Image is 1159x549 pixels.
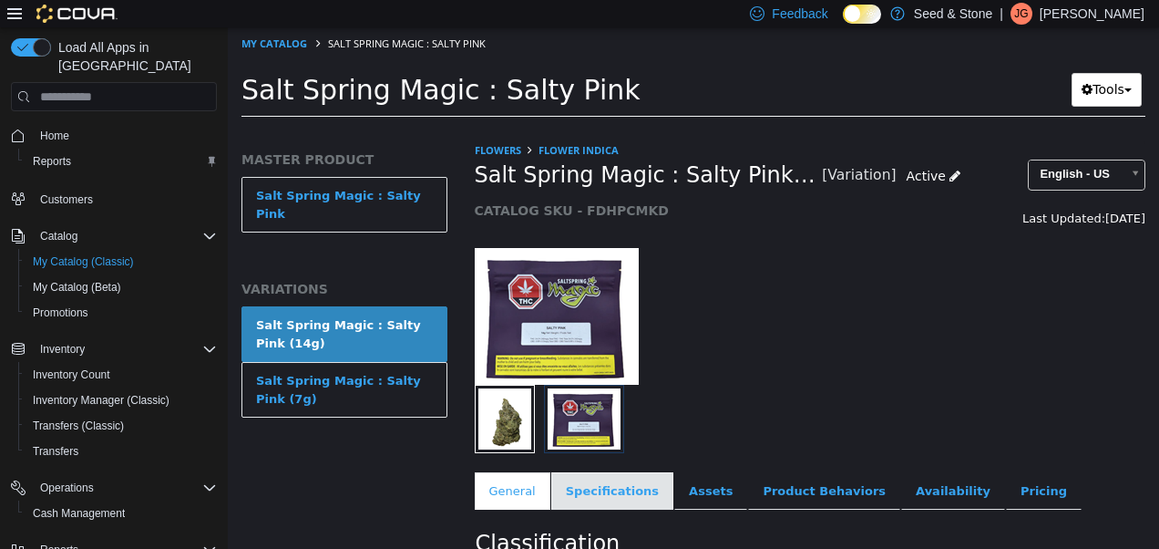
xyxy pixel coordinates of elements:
span: Dark Mode [843,24,844,25]
a: Product Behaviors [520,445,672,483]
span: Inventory [40,342,85,357]
button: Operations [4,475,224,501]
span: Inventory [33,338,217,360]
button: Promotions [18,300,224,326]
button: Home [4,122,224,149]
span: Transfers (Classic) [26,415,217,437]
button: Catalog [4,223,224,249]
span: Cash Management [26,502,217,524]
span: Customers [40,192,93,207]
span: Promotions [26,302,217,324]
span: Customers [33,187,217,210]
span: My Catalog (Classic) [26,251,217,273]
span: Inventory Count [26,364,217,386]
button: Inventory Count [18,362,224,388]
a: Flowers [247,116,293,129]
h5: VARIATIONS [14,254,220,270]
span: Inventory Count [33,368,110,382]
a: Specifications [323,445,446,483]
span: Reports [33,154,71,169]
p: Seed & Stone [914,3,992,25]
span: Salt Spring Magic : Salty Pink [14,47,413,78]
h2: Classification [248,502,918,531]
p: [PERSON_NAME] [1040,3,1144,25]
img: 150 [247,221,411,357]
a: Pricing [778,445,854,483]
span: Inventory Manager (Classic) [33,393,169,408]
span: Home [40,129,69,143]
button: Inventory Manager (Classic) [18,388,224,413]
span: Reports [26,150,217,172]
span: My Catalog (Beta) [33,280,121,295]
span: Inventory Manager (Classic) [26,389,217,411]
span: Load All Apps in [GEOGRAPHIC_DATA] [51,38,217,75]
a: Transfers (Classic) [26,415,131,437]
a: My Catalog [14,9,79,23]
button: Transfers (Classic) [18,413,224,439]
span: Catalog [33,225,217,247]
span: Home [33,124,217,147]
span: Feedback [772,5,827,23]
button: Inventory [33,338,92,360]
a: Promotions [26,302,96,324]
button: Inventory [4,337,224,362]
span: Transfers [33,444,78,459]
span: [DATE] [877,184,918,198]
a: Inventory Manager (Classic) [26,389,177,411]
a: My Catalog (Beta) [26,276,128,298]
button: Catalog [33,225,85,247]
a: Transfers [26,440,86,462]
a: English - US [800,132,918,163]
input: Dark Mode [843,5,881,24]
span: Operations [40,481,94,495]
span: English - US [801,133,893,161]
span: Transfers [26,440,217,462]
span: JG [1014,3,1028,25]
button: Reports [18,149,224,174]
a: General [247,445,323,483]
span: Salt Spring Magic : Salty Pink (14g) [247,134,595,162]
button: Tools [844,46,914,79]
a: Inventory Count [26,364,118,386]
button: Operations [33,477,101,499]
span: Active [679,141,718,156]
span: Transfers (Classic) [33,419,124,433]
a: Cash Management [26,502,132,524]
a: Salt Spring Magic : Salty Pink [14,150,220,205]
a: Assets [446,445,519,483]
span: Catalog [40,229,77,243]
button: Cash Management [18,501,224,526]
a: Flower Indica [311,116,391,129]
div: Salt Spring Magic : Salty Pink (7g) [28,345,205,380]
span: Cash Management [33,506,125,521]
a: Customers [33,189,100,211]
span: Operations [33,477,217,499]
button: Customers [4,185,224,212]
span: Last Updated: [795,184,877,198]
button: Transfers [18,439,224,464]
span: Promotions [33,306,88,320]
a: My Catalog (Classic) [26,251,141,273]
small: [Variation] [594,141,668,156]
div: Salt Spring Magic : Salty Pink (14g) [28,289,205,325]
a: Reports [26,150,78,172]
button: My Catalog (Classic) [18,249,224,274]
h5: CATALOG SKU - FDHPCMKD [247,175,744,192]
div: Janessa Glendinning [1010,3,1032,25]
a: Home [33,125,77,147]
a: Availability [673,445,777,483]
span: My Catalog (Beta) [26,276,217,298]
button: My Catalog (Beta) [18,274,224,300]
span: Salt Spring Magic : Salty Pink [100,9,258,23]
span: My Catalog (Classic) [33,254,134,269]
h5: MASTER PRODUCT [14,124,220,140]
img: Cova [36,5,118,23]
p: | [1000,3,1003,25]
